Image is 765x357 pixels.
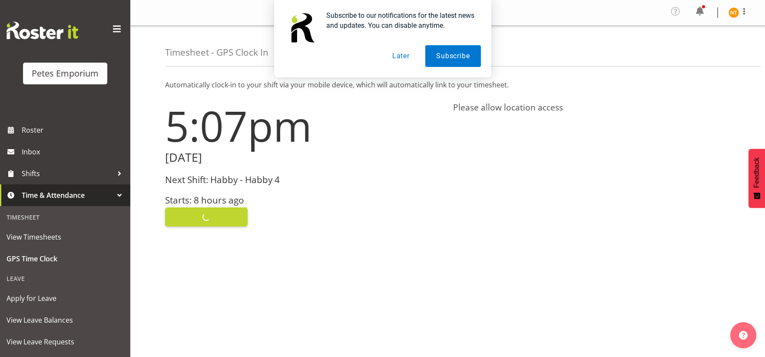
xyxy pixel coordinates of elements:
[381,45,421,67] button: Later
[2,208,128,226] div: Timesheet
[22,145,126,158] span: Inbox
[2,309,128,331] a: View Leave Balances
[165,80,730,90] p: Automatically clock-in to your shift via your mobile device, which will automatically link to you...
[2,226,128,248] a: View Timesheets
[2,248,128,270] a: GPS Time Clock
[425,45,480,67] button: Subscribe
[22,167,113,180] span: Shifts
[7,230,124,244] span: View Timesheets
[285,10,319,45] img: notification icon
[2,270,128,287] div: Leave
[165,195,443,205] h3: Starts: 8 hours ago
[7,252,124,265] span: GPS Time Clock
[22,123,126,137] span: Roster
[7,335,124,348] span: View Leave Requests
[2,287,128,309] a: Apply for Leave
[165,102,443,149] h1: 5:07pm
[165,175,443,185] h3: Next Shift: Habby - Habby 4
[753,157,761,188] span: Feedback
[2,331,128,353] a: View Leave Requests
[7,314,124,327] span: View Leave Balances
[319,10,481,30] div: Subscribe to our notifications for the latest news and updates. You can disable anytime.
[748,149,765,208] button: Feedback - Show survey
[453,102,731,113] h4: Please allow location access
[739,331,748,340] img: help-xxl-2.png
[165,151,443,164] h2: [DATE]
[22,189,113,202] span: Time & Attendance
[7,292,124,305] span: Apply for Leave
